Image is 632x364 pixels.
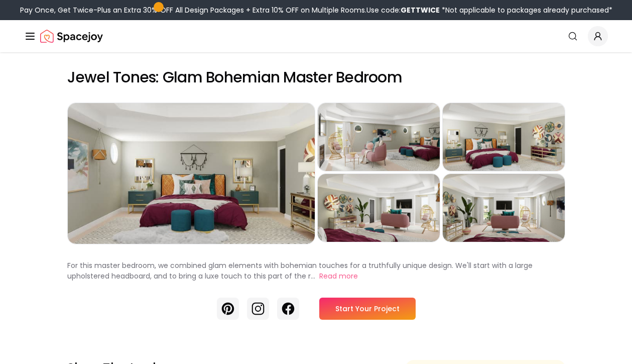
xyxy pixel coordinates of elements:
p: For this master bedroom, we combined glam elements with bohemian touches for a truthfully unique ... [67,260,533,281]
img: Spacejoy Logo [40,26,103,46]
nav: Global [24,20,608,52]
div: Pay Once, Get Twice-Plus an Extra 30% OFF All Design Packages + Extra 10% OFF on Multiple Rooms. [20,5,612,15]
b: GETTWICE [401,5,440,15]
h2: Jewel Tones: Glam Bohemian Master Bedroom [67,68,565,86]
a: Start Your Project [319,298,416,320]
button: Read more [319,271,358,282]
a: Spacejoy [40,26,103,46]
span: Use code: [366,5,440,15]
span: *Not applicable to packages already purchased* [440,5,612,15]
